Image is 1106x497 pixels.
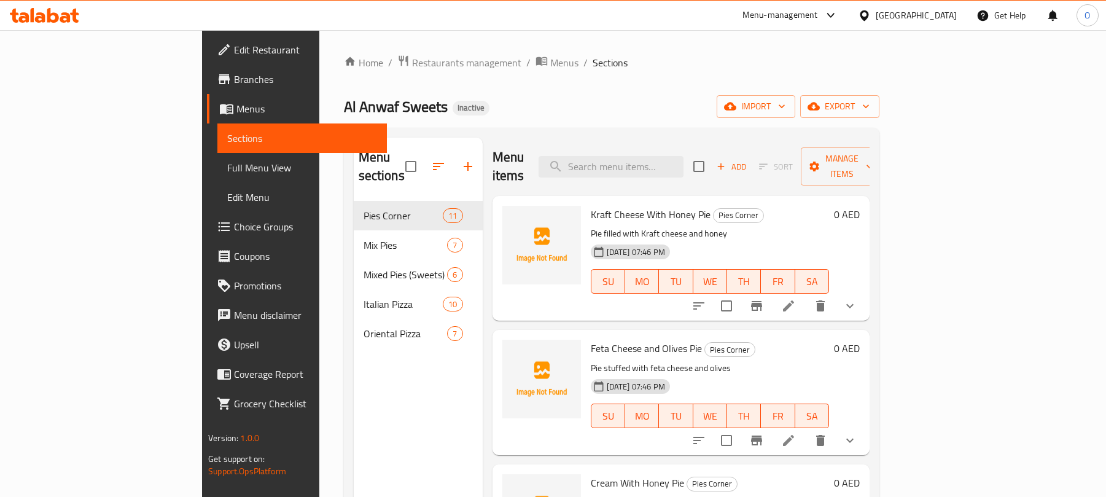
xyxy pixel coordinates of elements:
a: Menu disclaimer [207,300,387,330]
span: FR [766,273,790,291]
div: Mixed Pies (Sweets)6 [354,260,483,289]
a: Promotions [207,271,387,300]
button: WE [693,269,727,294]
span: O [1085,9,1090,22]
span: Mix Pies [364,238,448,252]
a: Edit Menu [217,182,387,212]
span: Edit Restaurant [234,42,377,57]
li: / [388,55,392,70]
div: Pies Corner [713,208,764,223]
span: Version: [208,430,238,446]
a: Full Menu View [217,153,387,182]
p: Pie stuffed with feta cheese and olives [591,361,829,376]
span: Add item [712,157,751,176]
a: Coupons [207,241,387,271]
a: Grocery Checklist [207,389,387,418]
span: 7 [448,240,462,251]
span: Upsell [234,337,377,352]
h6: 0 AED [834,340,860,357]
span: Menu disclaimer [234,308,377,323]
span: SU [596,407,620,425]
div: Mix Pies7 [354,230,483,260]
button: WE [693,404,727,428]
span: Grocery Checklist [234,396,377,411]
div: items [447,238,462,252]
button: export [800,95,879,118]
span: Select to update [714,428,739,453]
span: Full Menu View [227,160,377,175]
span: Coupons [234,249,377,264]
button: sort-choices [684,426,714,455]
span: Select to update [714,293,739,319]
div: Italian Pizza10 [354,289,483,319]
span: Edit Menu [227,190,377,205]
span: import [726,99,785,114]
span: Feta Cheese and Olives Pie [591,339,702,358]
span: Select section [686,154,712,179]
div: Pies Corner [704,342,755,357]
span: Al Anwaf Sweets [344,93,448,120]
img: Kraft Cheese With Honey Pie [502,206,581,284]
button: FR [761,404,795,428]
a: Branches [207,65,387,94]
span: Sections [227,131,377,146]
li: / [583,55,588,70]
span: TH [732,273,756,291]
img: Feta Cheese and Olives Pie [502,340,581,418]
span: Kraft Cheese With Honey Pie [591,205,711,224]
h6: 0 AED [834,206,860,223]
span: Pies Corner [687,477,737,491]
span: Inactive [453,103,489,113]
span: export [810,99,870,114]
a: Edit Restaurant [207,35,387,65]
span: WE [698,273,722,291]
span: MO [630,407,654,425]
a: Edit menu item [781,433,796,448]
span: Menus [550,55,578,70]
span: WE [698,407,722,425]
div: Pies Corner11 [354,201,483,230]
button: MO [625,269,659,294]
span: Promotions [234,278,377,293]
span: Pies Corner [364,208,443,223]
span: SA [800,407,824,425]
a: Restaurants management [397,55,521,71]
button: show more [835,291,865,321]
button: TH [727,404,761,428]
span: 1.0.0 [240,430,259,446]
span: Mixed Pies (Sweets) [364,267,448,282]
button: MO [625,404,659,428]
a: Choice Groups [207,212,387,241]
div: Inactive [453,101,489,115]
span: Manage items [811,151,873,182]
li: / [526,55,531,70]
span: Sections [593,55,628,70]
div: Pies Corner [687,477,738,491]
span: Pies Corner [705,343,755,357]
button: Add [712,157,751,176]
span: Get support on: [208,451,265,467]
span: Branches [234,72,377,87]
button: FR [761,269,795,294]
span: TU [664,273,688,291]
svg: Show Choices [843,299,857,313]
span: Add [715,160,748,174]
a: Upsell [207,330,387,359]
a: Edit menu item [781,299,796,313]
a: Menus [207,94,387,123]
button: TH [727,269,761,294]
div: Oriental Pizza7 [354,319,483,348]
button: sort-choices [684,291,714,321]
span: [DATE] 07:46 PM [602,246,670,258]
h6: 0 AED [834,474,860,491]
span: Pies Corner [714,208,763,222]
span: Choice Groups [234,219,377,234]
span: SA [800,273,824,291]
span: Menus [236,101,377,116]
button: delete [806,426,835,455]
button: Branch-specific-item [742,426,771,455]
span: [DATE] 07:46 PM [602,381,670,393]
span: 7 [448,328,462,340]
input: search [539,156,683,178]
